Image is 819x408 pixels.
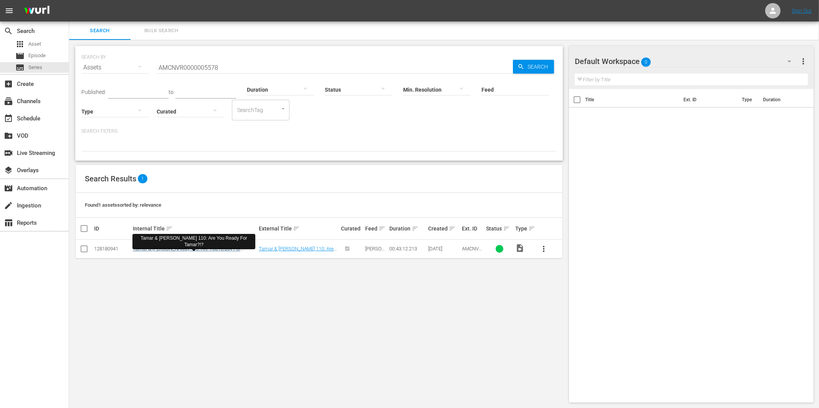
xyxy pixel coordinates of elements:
[389,246,426,252] div: 00:43:12.213
[81,89,106,95] span: Published:
[4,131,13,140] span: VOD
[74,26,126,35] span: Search
[135,26,187,35] span: Bulk Search
[799,57,808,66] span: more_vert
[428,246,460,252] div: [DATE]
[4,79,13,89] span: Create
[365,224,387,233] div: Feed
[4,148,13,158] span: Live Streaming
[85,202,161,208] span: Found 1 assets sorted by: relevance
[85,174,136,183] span: Search Results
[528,225,535,232] span: sort
[792,8,812,14] a: Sign Out
[449,225,456,232] span: sort
[737,89,758,110] th: Type
[28,52,46,59] span: Episode
[412,225,419,232] span: sort
[503,225,510,232] span: sort
[341,225,363,232] div: Curated
[365,246,385,263] span: [PERSON_NAME] Feed
[799,52,808,71] button: more_vert
[28,64,42,71] span: Series
[28,40,41,48] span: Asset
[379,225,386,232] span: sort
[5,6,14,15] span: menu
[4,166,13,175] span: Overlays
[4,97,13,106] span: Channels
[4,114,13,123] span: Schedule
[136,235,252,248] div: Tamar & [PERSON_NAME] 110: Are You Ready For Tamar?!?
[138,174,147,183] span: 1
[280,105,287,112] button: Open
[133,224,256,233] div: Internal Title
[534,240,553,258] button: more_vert
[259,246,337,257] a: Tamar & [PERSON_NAME] 110: Are You Ready For Tamar?!?
[462,225,484,232] div: Ext. ID
[81,57,149,78] div: Assets
[641,54,651,70] span: 0
[15,63,25,72] span: Series
[94,246,131,252] div: 128180941
[15,39,25,49] span: Asset
[389,224,426,233] div: Duration
[293,225,300,232] span: sort
[4,184,13,193] span: Automation
[515,243,524,253] span: Video
[169,89,174,95] span: to
[94,225,131,232] div: ID
[679,89,737,110] th: Ext. ID
[585,89,679,110] th: Title
[81,128,557,135] p: Search Filters:
[575,51,799,72] div: Default Workspace
[524,60,554,74] span: Search
[18,2,55,20] img: ans4CAIJ8jUAAAAAAAAAAAAAAAAAAAAAAAAgQb4GAAAAAAAAAAAAAAAAAAAAAAAAJMjXAAAAAAAAAAAAAAAAAAAAAAAAgAT5G...
[515,224,532,233] div: Type
[539,244,548,253] span: more_vert
[513,60,554,74] button: Search
[428,224,460,233] div: Created
[4,26,13,36] span: Search
[4,201,13,210] span: Ingestion
[462,246,483,263] span: AMCNVR0000005578
[486,224,513,233] div: Status
[15,51,25,61] span: Episode
[166,225,173,232] span: sort
[259,224,339,233] div: External Title
[758,89,804,110] th: Duration
[4,218,13,227] span: Reports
